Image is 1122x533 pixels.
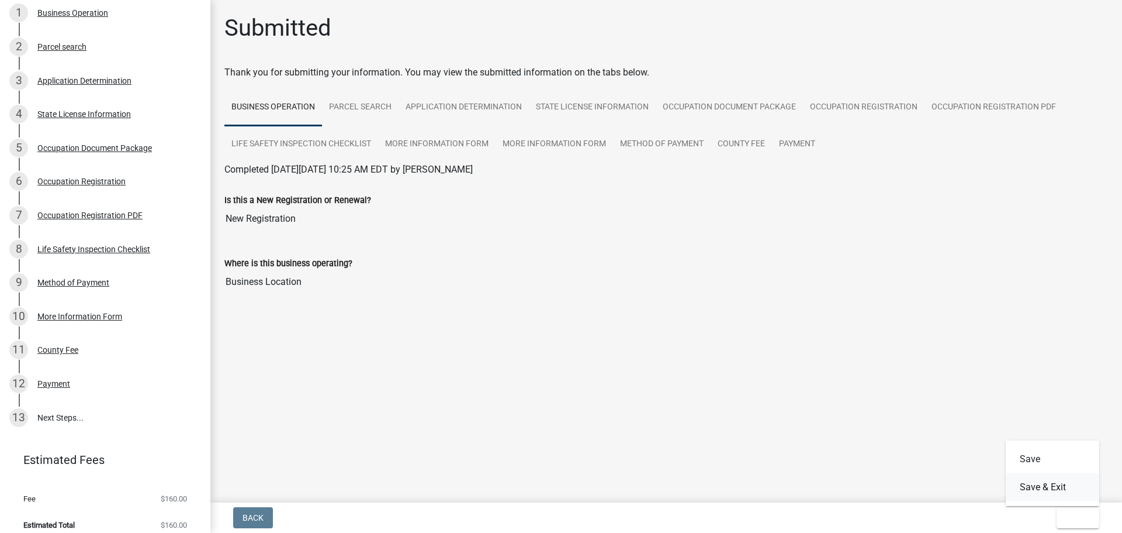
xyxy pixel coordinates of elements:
div: Occupation Registration [37,177,126,185]
div: 8 [9,240,28,259]
a: Occupation Document Package [656,89,803,126]
button: Save & Exit [1006,473,1099,501]
div: 3 [9,71,28,90]
span: Estimated Total [23,521,75,529]
a: Application Determination [399,89,529,126]
div: Method of Payment [37,278,109,287]
div: 12 [9,374,28,393]
div: Application Determination [37,77,131,85]
label: Is this a New Registration or Renewal? [224,197,371,205]
div: More Information Form [37,312,122,321]
div: Thank you for submitting your information. You may view the submitted information on the tabs below. [224,66,1108,80]
button: Exit [1057,507,1099,528]
div: 2 [9,37,28,56]
div: 9 [9,273,28,292]
h1: Submitted [224,14,331,42]
div: 10 [9,307,28,326]
a: More Information Form [378,126,496,163]
a: County Fee [711,126,772,163]
button: Save [1006,445,1099,473]
a: Occupation Registration PDF [924,89,1063,126]
span: Fee [23,495,36,503]
div: 4 [9,105,28,123]
a: Life Safety Inspection Checklist [224,126,378,163]
div: State License Information [37,110,131,118]
div: County Fee [37,346,78,354]
button: Back [233,507,273,528]
span: Completed [DATE][DATE] 10:25 AM EDT by [PERSON_NAME] [224,164,473,175]
div: 1 [9,4,28,22]
span: Back [243,513,264,522]
div: Business Operation [37,9,108,17]
div: Exit [1006,441,1099,506]
div: 7 [9,206,28,225]
a: Method of Payment [613,126,711,163]
div: Payment [37,380,70,388]
div: 5 [9,139,28,157]
div: Life Safety Inspection Checklist [37,245,150,253]
a: State License Information [529,89,656,126]
a: Parcel search [322,89,399,126]
a: Payment [772,126,822,163]
div: 13 [9,408,28,427]
div: Parcel search [37,43,86,51]
a: Business Operation [224,89,322,126]
a: Occupation Registration [803,89,924,126]
a: Estimated Fees [9,448,192,472]
div: 11 [9,341,28,359]
div: Occupation Document Package [37,144,152,152]
div: 6 [9,172,28,191]
a: More Information Form [496,126,613,163]
div: Occupation Registration PDF [37,211,143,219]
span: $160.00 [161,495,187,503]
label: Where is this business operating? [224,260,352,268]
span: Exit [1066,513,1083,522]
span: $160.00 [161,521,187,529]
